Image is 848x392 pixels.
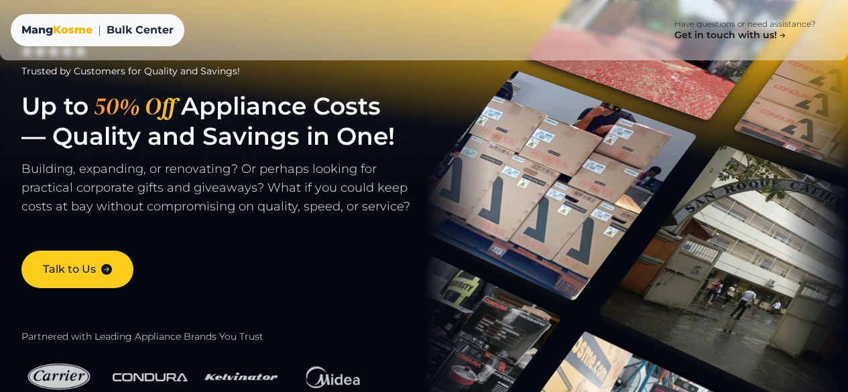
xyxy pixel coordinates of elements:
a: MangKosme [21,22,93,38]
a: Talk to Us [21,251,133,288]
p: Building, expanding, or renovating? Or perhaps looking for practical corporate gifts and giveaway... [21,159,454,229]
h2: Partnered with Leading Appliance Brands You Trust [21,331,454,343]
div: Mang [21,22,93,38]
a: Have questions or need assistance? Get in touch with us! [653,11,837,50]
p: Have questions or need assistance? [674,19,816,29]
div: Trusted by Customers for Quality and Savings! [21,64,454,78]
h4: Get in touch with us! [674,29,788,42]
span: 50% Off [88,91,181,121]
h1: Up to Appliance Costs — Quality and Savings in One! [21,91,454,151]
span: | [98,22,101,38]
span: Bulk Center [107,22,174,38]
span: Kosme [53,23,93,36]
